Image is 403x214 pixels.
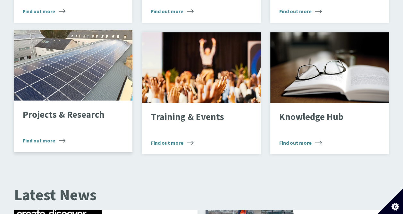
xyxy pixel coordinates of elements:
[23,109,114,120] p: Projects & Research
[151,139,194,146] span: Find out more
[279,7,322,15] span: Find out more
[151,7,194,15] span: Find out more
[151,112,242,122] p: Training & Events
[377,188,403,214] button: Set cookie preferences
[23,136,65,144] span: Find out more
[14,30,133,152] a: Projects & Research Find out more
[23,7,65,15] span: Find out more
[279,112,370,122] p: Knowledge Hub
[14,186,389,203] h2: Latest News
[270,32,389,154] a: Knowledge Hub Find out more
[279,139,322,146] span: Find out more
[142,32,261,154] a: Training & Events Find out more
